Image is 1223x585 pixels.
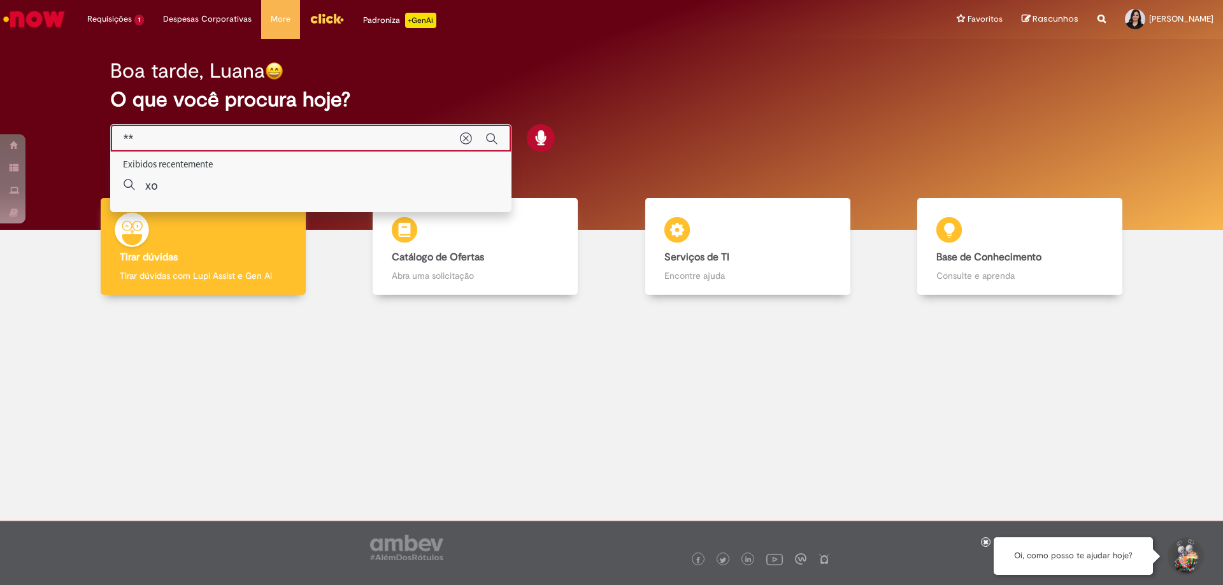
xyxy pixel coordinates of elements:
img: logo_footer_youtube.png [766,551,783,567]
img: logo_footer_twitter.png [720,557,726,563]
img: logo_footer_workplace.png [795,553,806,565]
span: Rascunhos [1033,13,1078,25]
p: Tirar dúvidas com Lupi Assist e Gen Ai [120,269,287,282]
a: Catálogo de Ofertas Abra uma solicitação [340,198,612,295]
img: click_logo_yellow_360x200.png [310,9,344,28]
span: 1 [134,15,144,25]
h2: O que você procura hoje? [110,88,1113,111]
div: Oi, como posso te ajudar hoje? [994,537,1153,575]
a: Tirar dúvidas Tirar dúvidas com Lupi Assist e Gen Ai [67,198,340,295]
a: Serviços de TI Encontre ajuda [611,198,884,295]
img: happy-face.png [265,62,283,80]
p: Encontre ajuda [664,269,831,282]
img: logo_footer_ambev_rotulo_gray.png [370,535,443,560]
a: Rascunhos [1022,13,1078,25]
p: Abra uma solicitação [392,269,559,282]
img: logo_footer_linkedin.png [745,556,752,564]
b: Serviços de TI [664,251,729,264]
span: [PERSON_NAME] [1149,13,1213,24]
div: Padroniza [363,13,436,28]
a: Base de Conhecimento Consulte e aprenda [884,198,1157,295]
b: Base de Conhecimento [936,251,1041,264]
img: logo_footer_facebook.png [695,557,701,563]
p: +GenAi [405,13,436,28]
p: Consulte e aprenda [936,269,1103,282]
button: Iniciar Conversa de Suporte [1166,537,1204,575]
b: Catálogo de Ofertas [392,251,484,264]
span: Requisições [87,13,132,25]
h2: Boa tarde, Luana [110,60,265,82]
span: Favoritos [968,13,1003,25]
img: ServiceNow [1,6,67,32]
span: Despesas Corporativas [163,13,252,25]
b: Tirar dúvidas [120,251,178,264]
span: More [271,13,290,25]
img: logo_footer_naosei.png [819,553,830,565]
